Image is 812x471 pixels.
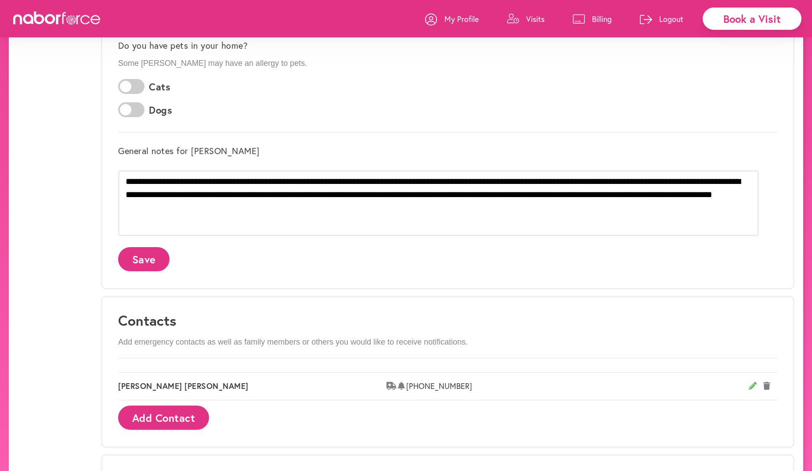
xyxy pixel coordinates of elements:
[118,247,170,271] button: Save
[118,312,777,329] h3: Contacts
[640,6,683,32] a: Logout
[507,6,545,32] a: Visits
[118,338,777,347] p: Add emergency contacts as well as family members or others you would like to receive notifications.
[118,146,260,156] label: General notes for [PERSON_NAME]
[149,104,172,116] label: Dogs
[526,14,545,24] p: Visits
[573,6,612,32] a: Billing
[118,59,777,68] p: Some [PERSON_NAME] may have an allergy to pets.
[149,81,170,93] label: Cats
[118,406,209,430] button: Add Contact
[118,40,248,51] label: Do you have pets in your home?
[118,381,386,391] span: [PERSON_NAME] [PERSON_NAME]
[659,14,683,24] p: Logout
[444,14,479,24] p: My Profile
[703,7,801,30] div: Book a Visit
[406,381,749,391] span: [PHONE_NUMBER]
[592,14,612,24] p: Billing
[425,6,479,32] a: My Profile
